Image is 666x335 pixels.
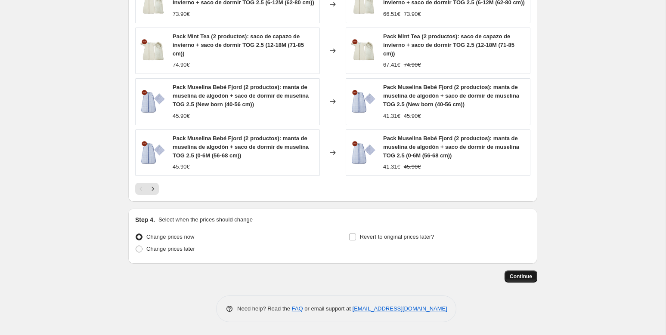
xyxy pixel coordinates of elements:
[173,10,190,18] div: 73.90€
[237,305,292,312] span: Need help? Read the
[383,84,519,108] span: Pack Muselina Bebé Fjord (2 productos): manta de muselina de algodón + saco de dormir de muselina...
[135,183,159,195] nav: Pagination
[173,135,309,159] span: Pack Muselina Bebé Fjord (2 productos): manta de muselina de algodón + saco de dormir de muselina...
[383,112,400,120] div: 41.31€
[147,183,159,195] button: Next
[158,215,253,224] p: Select when the prices should change
[404,112,421,120] strike: 45.90€
[173,112,190,120] div: 45.90€
[505,270,537,283] button: Continue
[383,163,400,171] div: 41.31€
[146,234,194,240] span: Change prices now
[404,10,421,18] strike: 73.90€
[140,140,166,166] img: fjordpack_80x.png
[383,10,400,18] div: 66.51€
[350,140,376,166] img: fjordpack_80x.png
[173,84,309,108] span: Pack Muselina Bebé Fjord (2 productos): manta de muselina de algodón + saco de dormir de muselina...
[140,38,166,64] img: Mintteapack_5_80x.png
[383,135,519,159] span: Pack Muselina Bebé Fjord (2 productos): manta de muselina de algodón + saco de dormir de muselina...
[173,163,190,171] div: 45.90€
[353,305,447,312] a: [EMAIL_ADDRESS][DOMAIN_NAME]
[404,61,421,69] strike: 74.90€
[140,89,166,114] img: fjordpack_80x.png
[173,61,190,69] div: 74.90€
[146,246,195,252] span: Change prices later
[350,38,376,64] img: Mintteapack_5_80x.png
[173,33,304,57] span: Pack Mint Tea (2 productos): saco de capazo de invierno + saco de dormir TOG 2.5 (12-18M (71-85 cm))
[383,33,514,57] span: Pack Mint Tea (2 productos): saco de capazo de invierno + saco de dormir TOG 2.5 (12-18M (71-85 cm))
[360,234,434,240] span: Revert to original prices later?
[135,215,155,224] h2: Step 4.
[510,273,532,280] span: Continue
[383,61,400,69] div: 67.41€
[292,305,303,312] a: FAQ
[303,305,353,312] span: or email support at
[350,89,376,114] img: fjordpack_80x.png
[404,163,421,171] strike: 45.90€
